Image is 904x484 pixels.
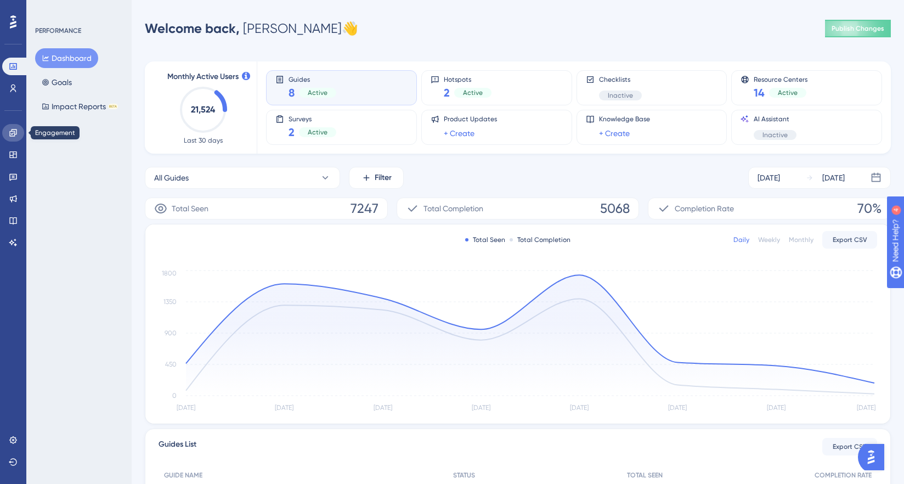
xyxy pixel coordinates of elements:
div: PERFORMANCE [35,26,81,35]
span: Export CSV [833,235,867,244]
span: Completion Rate [675,202,734,215]
tspan: [DATE] [472,404,490,412]
span: STATUS [453,471,475,480]
tspan: 1800 [162,269,177,277]
span: Active [308,88,327,97]
a: + Create [444,127,474,140]
tspan: [DATE] [177,404,195,412]
span: 8 [289,85,295,100]
span: Welcome back, [145,20,240,36]
span: Monthly Active Users [167,70,239,83]
div: BETA [108,104,118,109]
tspan: [DATE] [374,404,392,412]
tspan: [DATE] [570,404,589,412]
tspan: 900 [165,329,177,337]
div: Monthly [789,235,813,244]
span: 14 [754,85,765,100]
span: Active [308,128,327,137]
div: Total Completion [510,235,570,244]
span: Active [778,88,798,97]
span: All Guides [154,171,189,184]
button: Publish Changes [825,20,891,37]
button: Filter [349,167,404,189]
tspan: 450 [165,361,177,368]
span: TOTAL SEEN [627,471,663,480]
tspan: [DATE] [857,404,875,412]
tspan: [DATE] [668,404,687,412]
tspan: [DATE] [767,404,786,412]
div: [DATE] [822,171,845,184]
div: [DATE] [758,171,780,184]
div: Weekly [758,235,780,244]
span: Knowledge Base [599,115,650,123]
a: + Create [599,127,630,140]
span: Total Seen [172,202,208,215]
span: 70% [857,200,882,217]
span: Guides [289,75,336,83]
span: 2 [289,125,295,140]
tspan: 1350 [163,298,177,306]
span: Guides List [159,438,196,455]
button: Goals [35,72,78,92]
button: Export CSV [822,231,877,249]
span: Inactive [608,91,633,100]
span: Checklists [599,75,642,84]
button: Export CSV [822,438,877,455]
button: All Guides [145,167,340,189]
span: Inactive [762,131,788,139]
span: Resource Centers [754,75,807,83]
button: Dashboard [35,48,98,68]
span: Hotspots [444,75,491,83]
span: COMPLETION RATE [815,471,872,480]
span: AI Assistant [754,115,796,123]
span: Export CSV [833,442,867,451]
span: 7247 [351,200,378,217]
tspan: 0 [172,392,177,399]
div: 4 [76,5,80,14]
span: Last 30 days [184,136,223,145]
span: Publish Changes [832,24,884,33]
span: 2 [444,85,450,100]
span: Total Completion [423,202,483,215]
button: Impact ReportsBETA [35,97,125,116]
span: Product Updates [444,115,497,123]
text: 21,524 [191,104,216,115]
span: 5068 [600,200,630,217]
span: Active [463,88,483,97]
span: Need Help? [26,3,69,16]
div: Daily [733,235,749,244]
span: Filter [375,171,392,184]
div: [PERSON_NAME] 👋 [145,20,358,37]
span: GUIDE NAME [164,471,202,480]
span: Surveys [289,115,336,122]
iframe: UserGuiding AI Assistant Launcher [858,441,891,474]
tspan: [DATE] [275,404,293,412]
div: Total Seen [465,235,505,244]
